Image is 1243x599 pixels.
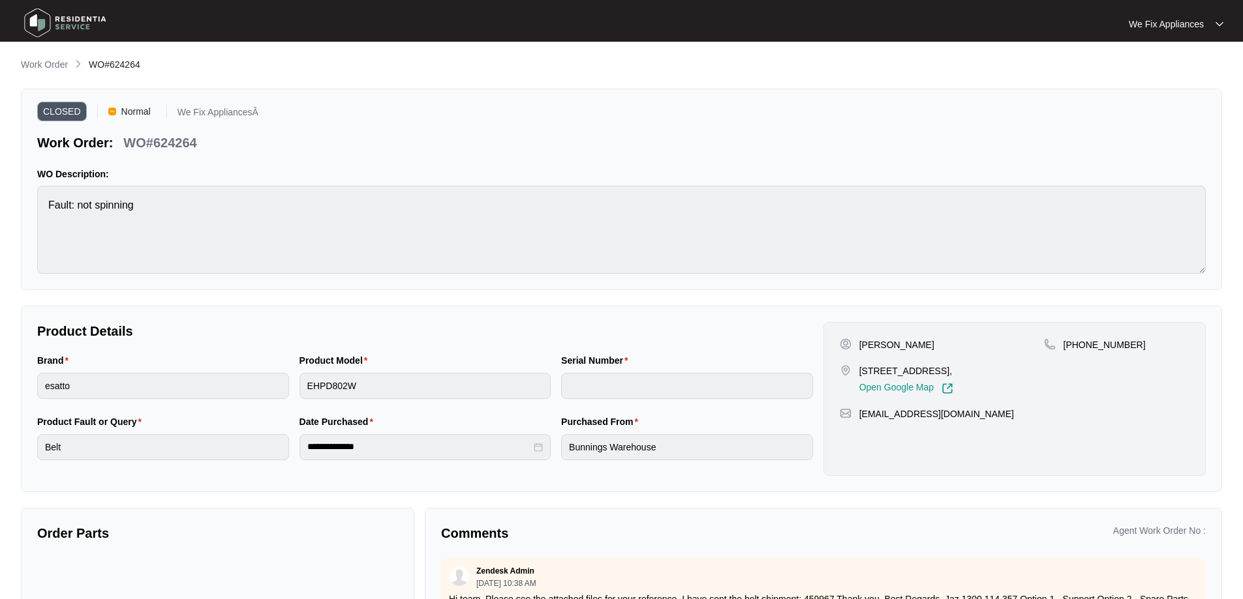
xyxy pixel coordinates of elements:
label: Product Fault or Query [37,415,147,428]
p: Zendesk Admin [476,566,534,576]
input: Purchased From [561,434,813,460]
label: Product Model [299,354,373,367]
img: map-pin [840,364,852,376]
label: Date Purchased [299,415,378,428]
textarea: Fault: not spinning [37,186,1206,274]
input: Product Model [299,373,551,399]
p: We Fix AppliancesÂ [177,108,258,121]
p: WO Description: [37,168,1206,181]
img: map-pin [840,407,852,419]
span: Normal [116,102,156,121]
img: user.svg [450,566,469,586]
p: [STREET_ADDRESS], [859,364,953,377]
label: Purchased From [561,415,643,428]
p: Agent Work Order No : [1113,524,1206,537]
a: Work Order [18,58,70,72]
p: Work Order: [37,134,113,152]
p: Order Parts [37,524,398,542]
label: Serial Number [561,354,633,367]
span: CLOSED [37,102,87,121]
img: map-pin [1044,338,1056,350]
p: Work Order [21,58,68,71]
img: residentia service logo [20,3,111,42]
p: [DATE] 10:38 AM [476,579,536,587]
img: dropdown arrow [1216,21,1223,27]
label: Brand [37,354,74,367]
input: Brand [37,373,289,399]
img: Vercel Logo [108,108,116,115]
p: [PERSON_NAME] [859,338,934,351]
p: We Fix Appliances [1129,18,1204,31]
input: Serial Number [561,373,813,399]
p: WO#624264 [123,134,196,152]
span: WO#624264 [89,59,140,70]
p: [PHONE_NUMBER] [1064,338,1146,351]
a: Open Google Map [859,383,953,394]
p: [EMAIL_ADDRESS][DOMAIN_NAME] [859,407,1014,420]
p: Product Details [37,322,813,340]
input: Date Purchased [307,440,532,454]
p: Comments [441,524,814,542]
img: user-pin [840,338,852,350]
img: Link-External [942,383,953,394]
input: Product Fault or Query [37,434,289,460]
img: chevron-right [73,59,84,69]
